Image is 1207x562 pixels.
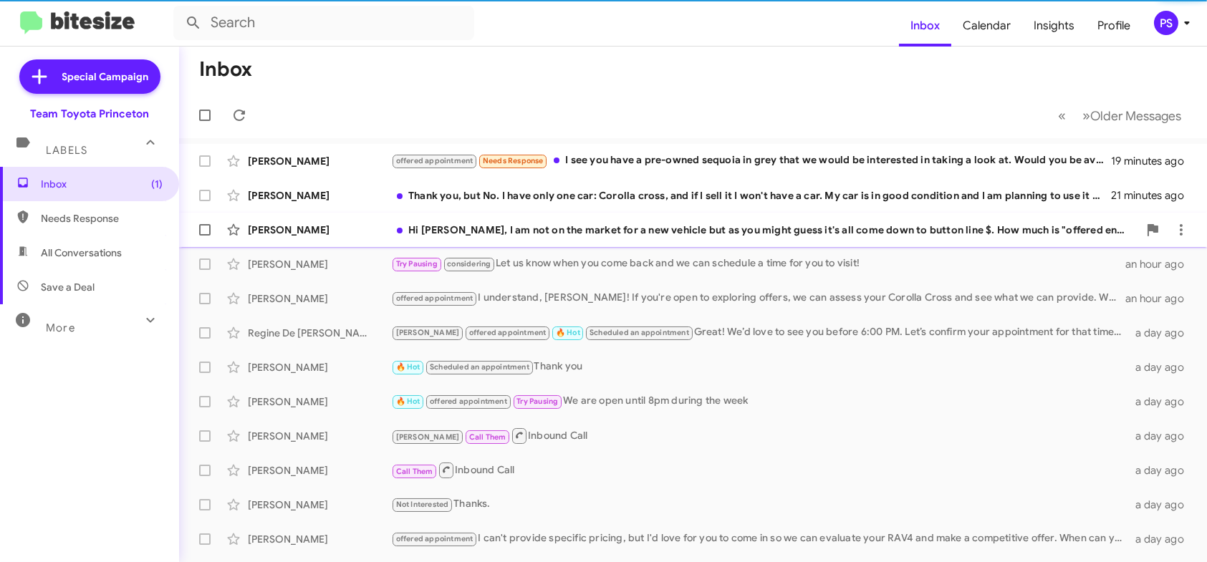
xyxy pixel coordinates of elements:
[1086,5,1142,47] a: Profile
[46,321,75,334] span: More
[391,152,1111,169] div: I see you have a pre-owned sequoia in grey that we would be interested in taking a look at. Would...
[1125,257,1196,271] div: an hour ago
[248,257,391,271] div: [PERSON_NAME]
[1125,291,1196,306] div: an hour ago
[391,324,1130,341] div: Great! We’d love to see you before 6:00 PM. Let’s confirm your appointment for that time. Looking...
[248,463,391,478] div: [PERSON_NAME]
[396,432,460,442] span: [PERSON_NAME]
[396,534,473,543] span: offered appointment
[391,188,1111,203] div: Thank you, but No. I have only one car: Corolla cross, and if I sell it I won't have a car. My ca...
[396,328,460,337] span: [PERSON_NAME]
[391,496,1130,513] div: Thanks.
[391,461,1130,479] div: Inbound Call
[469,432,506,442] span: Call Them
[199,58,252,81] h1: Inbox
[1154,11,1178,35] div: PS
[41,177,163,191] span: Inbox
[1130,394,1196,409] div: a day ago
[396,397,420,406] span: 🔥 Hot
[430,397,507,406] span: offered appointment
[41,211,163,226] span: Needs Response
[391,290,1125,306] div: I understand, [PERSON_NAME]! If you're open to exploring offers, we can assess your Corolla Cross...
[1130,498,1196,512] div: a day ago
[483,156,544,165] span: Needs Response
[391,427,1130,445] div: Inbound Call
[1130,429,1196,443] div: a day ago
[1130,463,1196,478] div: a day ago
[248,223,391,237] div: [PERSON_NAME]
[248,326,391,340] div: Regine De [PERSON_NAME]
[391,256,1125,272] div: Let us know when you come back and we can schedule a time for you to visit!
[46,144,87,157] span: Labels
[1111,188,1196,203] div: 21 minutes ago
[469,328,547,337] span: offered appointment
[391,359,1130,375] div: Thank you
[30,107,149,121] div: Team Toyota Princeton
[1022,5,1086,47] a: Insights
[430,362,529,372] span: Scheduled an appointment
[556,328,580,337] span: 🔥 Hot
[1090,108,1181,124] span: Older Messages
[248,291,391,306] div: [PERSON_NAME]
[151,177,163,191] span: (1)
[951,5,1022,47] a: Calendar
[396,362,420,372] span: 🔥 Hot
[396,294,473,303] span: offered appointment
[41,246,122,260] span: All Conversations
[1142,11,1191,35] button: PS
[41,280,95,294] span: Save a Deal
[391,393,1130,410] div: We are open until 8pm during the week
[899,5,951,47] a: Inbox
[396,500,449,509] span: Not Interested
[1074,101,1190,130] button: Next
[391,223,1138,237] div: Hi [PERSON_NAME], I am not on the market for a new vehicle but as you might guess it's all come d...
[19,59,160,94] a: Special Campaign
[248,360,391,374] div: [PERSON_NAME]
[173,6,474,40] input: Search
[248,154,391,168] div: [PERSON_NAME]
[590,328,689,337] span: Scheduled an appointment
[1130,532,1196,546] div: a day ago
[62,69,149,84] span: Special Campaign
[447,259,491,268] span: considering
[1049,101,1074,130] button: Previous
[1111,154,1196,168] div: 19 minutes ago
[1082,107,1090,125] span: »
[248,188,391,203] div: [PERSON_NAME]
[396,156,473,165] span: offered appointment
[248,429,391,443] div: [PERSON_NAME]
[1130,360,1196,374] div: a day ago
[248,498,391,512] div: [PERSON_NAME]
[391,530,1130,547] div: I can't provide specific pricing, but I'd love for you to come in so we can evaluate your RAV4 an...
[248,532,391,546] div: [PERSON_NAME]
[1050,101,1190,130] nav: Page navigation example
[396,467,433,476] span: Call Them
[516,397,558,406] span: Try Pausing
[1058,107,1066,125] span: «
[1130,326,1196,340] div: a day ago
[248,394,391,409] div: [PERSON_NAME]
[396,259,438,268] span: Try Pausing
